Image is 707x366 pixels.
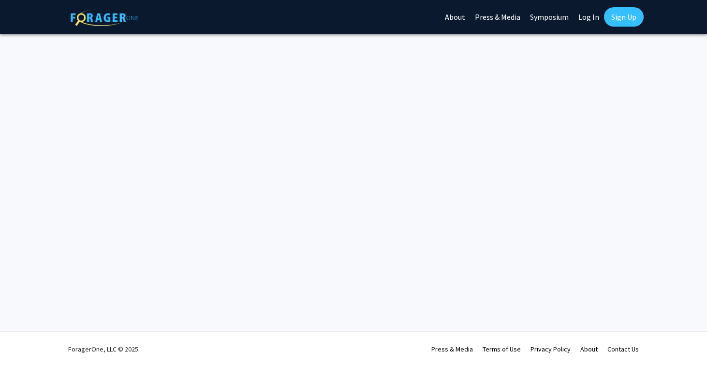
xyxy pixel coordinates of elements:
img: ForagerOne Logo [71,9,138,26]
a: Sign Up [604,7,644,27]
div: ForagerOne, LLC © 2025 [68,332,138,366]
a: About [580,345,598,353]
a: Contact Us [607,345,639,353]
a: Press & Media [431,345,473,353]
a: Privacy Policy [530,345,571,353]
a: Terms of Use [483,345,521,353]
